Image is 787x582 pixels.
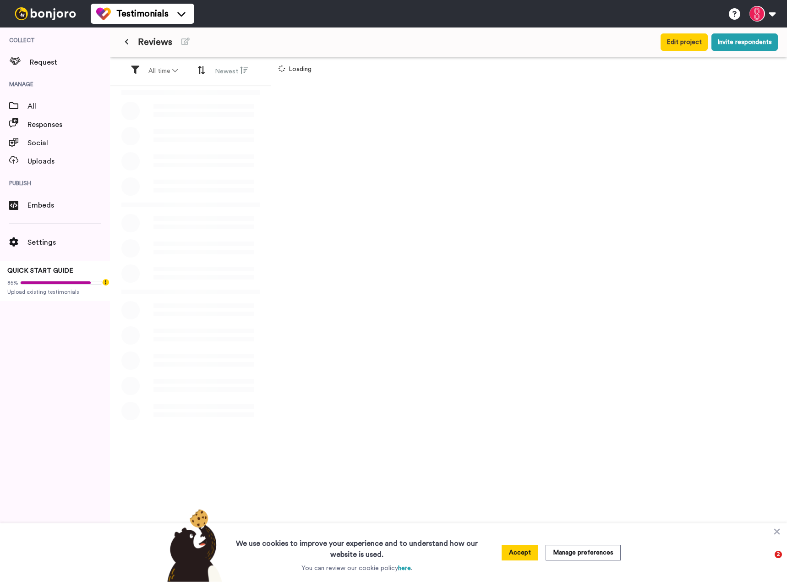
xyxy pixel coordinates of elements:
[227,533,487,560] h3: We use cookies to improve your experience and to understand how our website is used.
[27,200,110,211] span: Embeds
[102,278,110,286] div: Tooltip anchor
[138,36,172,49] span: Reviews
[756,551,778,573] iframe: Intercom live chat
[27,137,110,148] span: Social
[7,268,73,274] span: QUICK START GUIDE
[96,6,111,21] img: tm-color.svg
[11,7,80,20] img: bj-logo-header-white.svg
[27,101,110,112] span: All
[398,565,411,571] a: here
[27,237,110,248] span: Settings
[301,564,412,573] p: You can review our cookie policy .
[27,119,110,130] span: Responses
[661,33,708,51] button: Edit project
[7,279,18,286] span: 85%
[116,7,169,20] span: Testimonials
[711,33,778,51] button: Invite respondents
[159,509,227,582] img: bear-with-cookie.png
[775,551,782,558] span: 2
[546,545,621,560] button: Manage preferences
[27,156,110,167] span: Uploads
[143,63,183,79] button: All time
[30,57,110,68] span: Request
[502,545,538,560] button: Accept
[209,62,254,80] button: Newest
[7,288,103,296] span: Upload existing testimonials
